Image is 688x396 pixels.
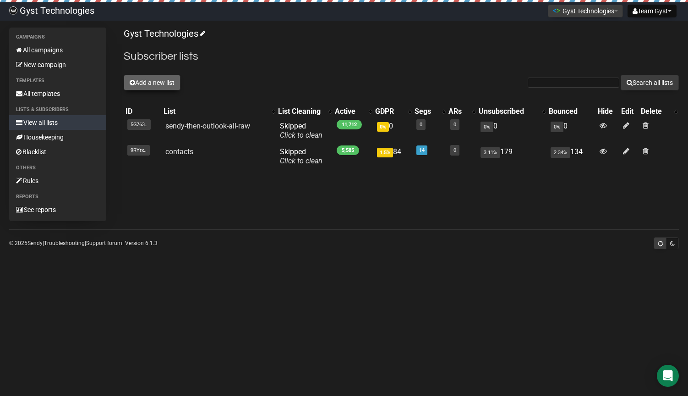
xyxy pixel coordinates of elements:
div: Segs [415,107,438,116]
a: All templates [9,86,106,101]
a: See reports [9,202,106,217]
span: 5G763.. [127,119,151,130]
th: Delete: No sort applied, activate to apply an ascending sort [639,105,679,118]
a: Blacklist [9,145,106,159]
td: 0 [477,118,547,144]
div: Bounced [549,107,594,116]
td: 84 [373,144,413,169]
img: 4bbcbfc452d929a90651847d6746e700 [9,6,17,15]
div: Edit [621,107,637,116]
div: Hide [598,107,617,116]
button: Search all lists [621,75,679,90]
button: Team Gyst [628,5,677,17]
a: Click to clean [280,156,322,165]
div: Unsubscribed [479,107,538,116]
span: Skipped [280,147,322,165]
li: Templates [9,75,106,86]
a: Rules [9,173,106,188]
span: 2.34% [551,147,570,158]
th: List: No sort applied, activate to apply an ascending sort [162,105,276,118]
th: GDPR: No sort applied, activate to apply an ascending sort [373,105,413,118]
th: ARs: No sort applied, activate to apply an ascending sort [447,105,477,118]
span: 0% [377,122,389,132]
th: Edit: No sort applied, sorting is disabled [619,105,639,118]
span: 5,585 [337,145,359,155]
button: Add a new list [124,75,180,90]
a: 14 [419,147,425,153]
div: ID [126,107,160,116]
a: Gyst Technologies [124,28,204,39]
li: Others [9,162,106,173]
div: Delete [641,107,670,116]
span: 3.11% [481,147,500,158]
li: Reports [9,191,106,202]
th: ID: No sort applied, sorting is disabled [124,105,162,118]
img: 1.png [553,7,560,14]
a: Sendy [27,240,43,246]
li: Campaigns [9,32,106,43]
th: Unsubscribed: No sort applied, activate to apply an ascending sort [477,105,547,118]
div: GDPR [375,107,404,116]
td: 0 [547,118,596,144]
span: Skipped [280,122,322,139]
a: All campaigns [9,43,106,57]
th: Active: No sort applied, activate to apply an ascending sort [333,105,373,118]
a: New campaign [9,57,106,72]
h2: Subscriber lists [124,48,679,65]
a: View all lists [9,115,106,130]
th: Bounced: No sort applied, sorting is disabled [547,105,596,118]
span: 1.5% [377,148,393,157]
a: Troubleshooting [44,240,85,246]
p: © 2025 | | | Version 6.1.3 [9,238,158,248]
td: 179 [477,144,547,169]
th: Hide: No sort applied, sorting is disabled [596,105,619,118]
th: Segs: No sort applied, activate to apply an ascending sort [413,105,447,118]
div: List [164,107,267,116]
a: Click to clean [280,131,322,139]
span: 9RYrx.. [127,145,150,156]
span: 0% [551,122,563,132]
a: contacts [165,147,193,156]
div: List Cleaning [278,107,324,116]
td: 0 [373,118,413,144]
a: 0 [420,122,422,128]
span: 11,712 [337,120,362,129]
th: List Cleaning: No sort applied, activate to apply an ascending sort [276,105,333,118]
a: sendy-then-outlook-all-raw [165,122,250,130]
a: 0 [453,122,456,128]
span: 0% [481,122,493,132]
a: 0 [453,147,456,153]
td: 134 [547,144,596,169]
li: Lists & subscribers [9,104,106,115]
button: Gyst Technologies [548,5,623,17]
a: Support forum [86,240,122,246]
a: Housekeeping [9,130,106,145]
div: Active [335,107,364,116]
div: Open Intercom Messenger [657,365,679,387]
div: ARs [448,107,468,116]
